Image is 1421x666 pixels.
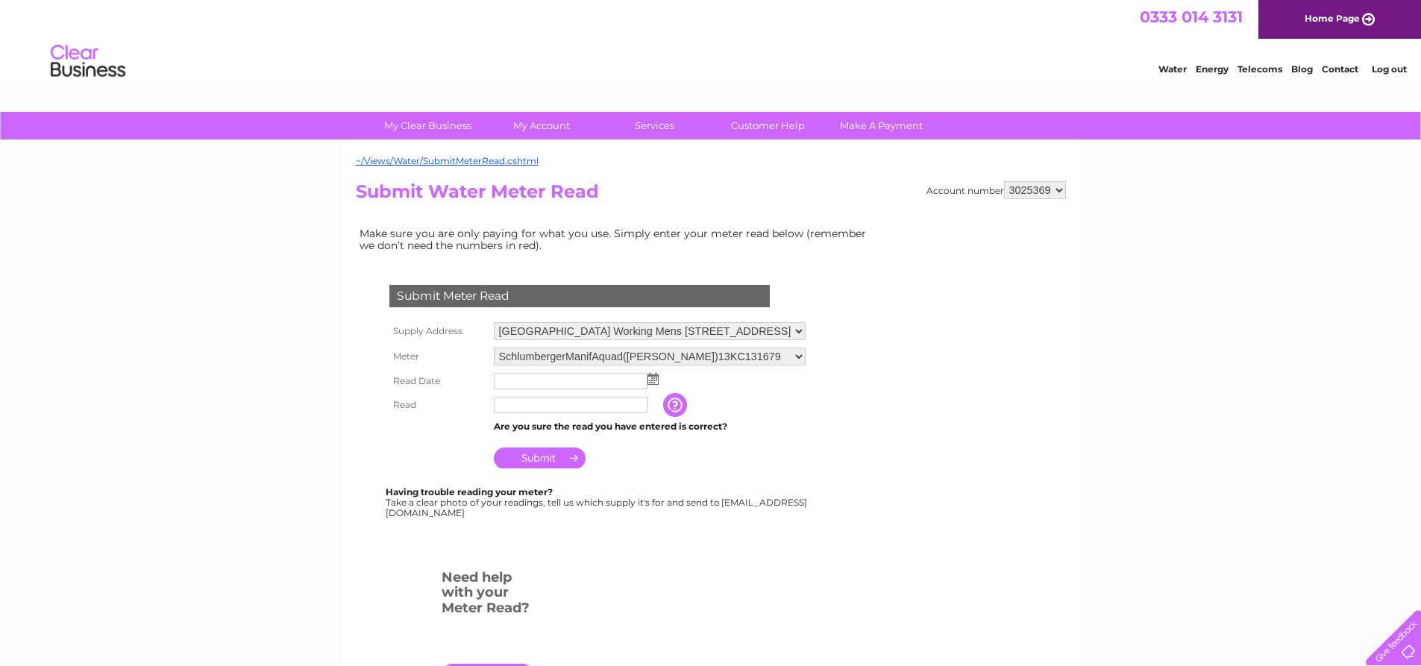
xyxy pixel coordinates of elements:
[1322,63,1358,75] a: Contact
[356,224,878,255] td: Make sure you are only paying for what you use. Simply enter your meter read below (remember we d...
[593,112,716,139] a: Services
[366,112,489,139] a: My Clear Business
[706,112,829,139] a: Customer Help
[386,393,490,417] th: Read
[442,567,533,623] h3: Need help with your Meter Read?
[820,112,943,139] a: Make A Payment
[356,181,1066,210] h2: Submit Water Meter Read
[1158,63,1187,75] a: Water
[494,447,586,468] input: Submit
[926,181,1066,199] div: Account number
[386,318,490,344] th: Supply Address
[386,369,490,393] th: Read Date
[1196,63,1229,75] a: Energy
[389,285,770,307] div: Submit Meter Read
[1140,7,1243,26] a: 0333 014 3131
[647,373,659,385] img: ...
[50,39,126,84] img: logo.png
[480,112,603,139] a: My Account
[386,344,490,369] th: Meter
[356,155,539,166] a: ~/Views/Water/SubmitMeterRead.cshtml
[490,417,809,436] td: Are you sure the read you have entered is correct?
[386,487,809,518] div: Take a clear photo of your readings, tell us which supply it's for and send to [EMAIL_ADDRESS][DO...
[1291,63,1313,75] a: Blog
[386,486,553,497] b: Having trouble reading your meter?
[1372,63,1407,75] a: Log out
[1238,63,1282,75] a: Telecoms
[663,393,690,417] input: Information
[359,8,1064,72] div: Clear Business is a trading name of Verastar Limited (registered in [GEOGRAPHIC_DATA] No. 3667643...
